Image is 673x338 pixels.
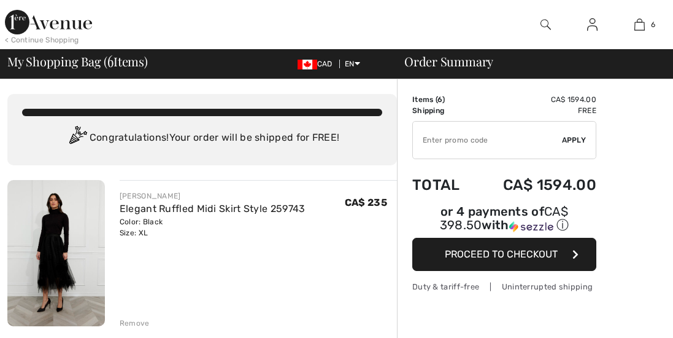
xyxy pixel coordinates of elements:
[474,164,596,206] td: CA$ 1594.00
[120,203,306,214] a: Elegant Ruffled Midi Skirt Style 259743
[7,55,148,68] span: My Shopping Bag ( Items)
[107,52,113,68] span: 6
[7,180,105,326] img: Elegant Ruffled Midi Skirt Style 259743
[5,34,79,45] div: < Continue Shopping
[440,204,568,232] span: CA$ 398.50
[474,105,596,116] td: Free
[390,55,666,68] div: Order Summary
[445,248,558,260] span: Proceed to Checkout
[22,126,382,151] div: Congratulations! Your order will be shipped for FREE!
[298,60,337,68] span: CAD
[437,95,442,104] span: 6
[298,60,317,69] img: Canadian Dollar
[587,17,598,32] img: My Info
[412,105,474,116] td: Shipping
[412,164,474,206] td: Total
[120,216,306,238] div: Color: Black Size: XL
[345,60,360,68] span: EN
[120,191,306,202] div: [PERSON_NAME]
[562,135,586,146] span: Apply
[412,206,596,238] div: or 4 payments ofCA$ 398.50withSezzle Click to learn more about Sezzle
[634,17,645,32] img: My Bag
[5,10,92,34] img: 1ère Avenue
[412,281,596,293] div: Duty & tariff-free | Uninterrupted shipping
[617,17,663,32] a: 6
[577,17,607,33] a: Sign In
[474,94,596,105] td: CA$ 1594.00
[540,17,551,32] img: search the website
[509,221,553,232] img: Sezzle
[345,197,387,208] span: CA$ 235
[412,238,596,271] button: Proceed to Checkout
[412,206,596,234] div: or 4 payments of with
[65,126,90,151] img: Congratulation2.svg
[651,19,655,30] span: 6
[120,318,150,329] div: Remove
[413,122,562,159] input: Promo code
[412,94,474,105] td: Items ( )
